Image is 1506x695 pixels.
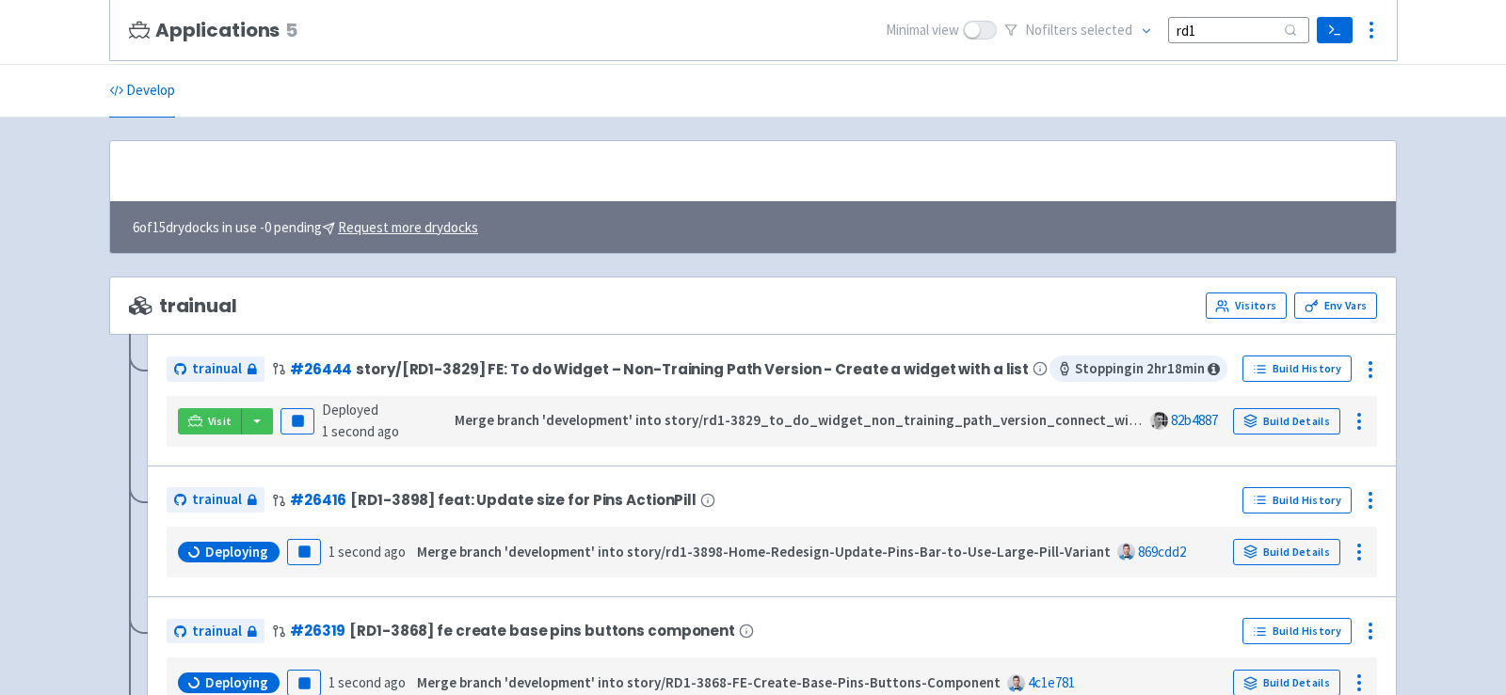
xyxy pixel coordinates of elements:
[1317,17,1352,43] a: Terminal
[167,356,264,382] a: trainual
[205,673,268,692] span: Deploying
[1138,543,1186,561] a: 869cdd2
[1294,292,1377,319] a: Env Vars
[133,217,478,239] span: 6 of 15 drydocks in use - 0 pending
[1028,673,1075,691] a: 4c1e781
[1233,408,1340,434] a: Build Details
[205,543,268,561] span: Deploying
[455,411,1204,429] strong: Merge branch 'development' into story/rd1-3829_to_do_widget_non_training_path_version_connect_wit...
[290,359,352,379] a: #26444
[1242,487,1352,513] a: Build History
[328,673,406,691] time: 1 second ago
[167,487,264,513] a: trainual
[192,489,242,511] span: trainual
[322,401,399,440] span: Deployed
[287,539,321,565] button: Pause
[285,20,297,41] span: 5
[417,543,1111,561] strong: Merge branch 'development' into story/rd1-3898-Home-Redesign-Update-Pins-Bar-to-Use-Large-Pill-Va...
[290,621,345,640] a: #26319
[350,492,697,508] span: [RD1-3898] feat: Update size for Pins ActionPill
[322,422,399,440] time: 1 second ago
[1206,292,1287,319] a: Visitors
[1049,355,1227,382] span: Stopping in 2 hr 18 min
[338,218,478,236] u: Request more drydocks
[417,673,1001,691] strong: Merge branch 'development' into story/RD1-3868-FE-Create-Base-Pins-Buttons-Component
[356,361,1029,377] span: story/[RD1-3829] FE: To do Widget – Non-Training Path Version - Create a widget with a list
[886,20,959,41] span: Minimal view
[1233,539,1340,565] a: Build Details
[280,408,314,434] button: Pause
[129,20,297,41] h3: Applications
[167,619,264,644] a: trainual
[208,414,232,429] span: Visit
[1168,17,1309,42] input: Search...
[328,543,406,561] time: 1 second ago
[109,65,175,118] a: Develop
[1242,618,1352,644] a: Build History
[1081,21,1132,39] span: selected
[1025,20,1132,41] span: No filter s
[129,295,237,317] span: trainual
[192,621,242,642] span: trainual
[192,358,242,380] span: trainual
[1171,411,1218,429] a: 82b4887
[290,490,346,510] a: #26416
[178,408,242,434] a: Visit
[349,623,735,639] span: [RD1-3868] fe create base pins buttons component
[1242,355,1352,382] a: Build History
